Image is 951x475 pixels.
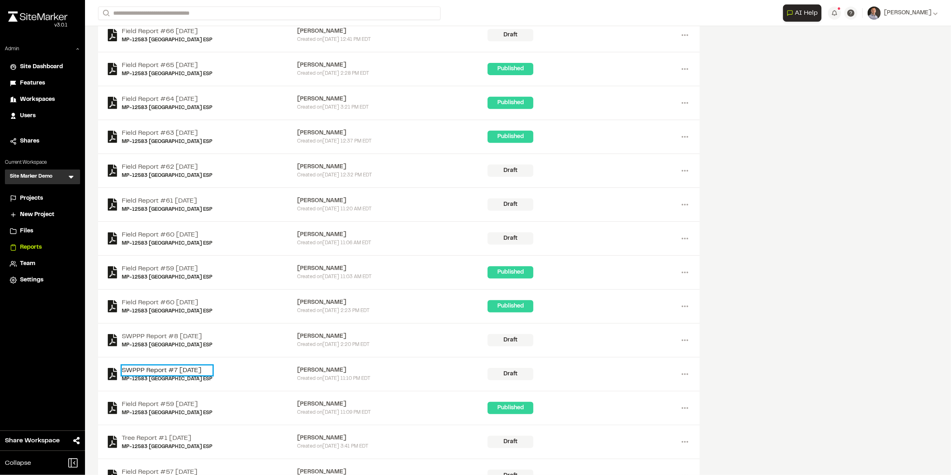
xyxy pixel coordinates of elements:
span: Users [20,112,36,120]
div: Created on [DATE] 3:21 PM EDT [297,104,488,111]
div: Draft [488,232,533,245]
div: Created on [DATE] 3:41 PM EDT [297,443,488,450]
a: Field Report #61 [DATE] [122,196,213,206]
a: Users [10,112,75,120]
div: Created on [DATE] 2:20 PM EDT [297,341,488,348]
a: MP-12583 [GEOGRAPHIC_DATA] ESP [122,172,213,179]
a: Field Report #60 [DATE] [122,298,213,308]
div: Published [488,402,533,414]
div: [PERSON_NAME] [297,400,488,409]
span: Team [20,259,35,268]
div: Oh geez...please don't... [8,22,67,29]
div: Draft [488,29,533,41]
button: Open AI Assistant [783,4,821,22]
a: Field Report #59 [DATE] [122,399,213,409]
a: MP-12583 [GEOGRAPHIC_DATA] ESP [122,36,213,44]
span: Shares [20,137,39,146]
div: Draft [488,334,533,346]
div: Open AI Assistant [783,4,825,22]
a: Shares [10,137,75,146]
a: MP-12583 [GEOGRAPHIC_DATA] ESP [122,240,213,247]
div: Published [488,300,533,312]
button: Search [98,7,113,20]
span: Site Dashboard [20,62,63,71]
a: MP-12583 [GEOGRAPHIC_DATA] ESP [122,375,213,383]
span: [PERSON_NAME] [884,9,931,18]
a: Projects [10,194,75,203]
div: Draft [488,165,533,177]
div: Created on [DATE] 11:10 PM EDT [297,375,488,382]
a: MP-12583 [GEOGRAPHIC_DATA] ESP [122,341,213,349]
a: MP-12583 [GEOGRAPHIC_DATA] ESP [122,409,213,417]
a: MP-12583 [GEOGRAPHIC_DATA] ESP [122,70,213,78]
span: Projects [20,194,43,203]
div: Published [488,97,533,109]
a: Workspaces [10,95,75,104]
span: New Project [20,210,54,219]
div: Created on [DATE] 12:37 PM EDT [297,138,488,145]
span: Features [20,79,45,88]
div: Draft [488,436,533,448]
span: Collapse [5,458,31,468]
div: [PERSON_NAME] [297,230,488,239]
div: [PERSON_NAME] [297,163,488,172]
div: Created on [DATE] 11:09 PM EDT [297,409,488,416]
a: New Project [10,210,75,219]
div: Created on [DATE] 12:41 PM EDT [297,36,488,43]
div: [PERSON_NAME] [297,196,488,205]
h3: Site Marker Demo [10,173,52,181]
a: Tree Report #1 [DATE] [122,433,213,443]
a: Field Report #66 [DATE] [122,27,213,36]
a: Field Report #64 [DATE] [122,94,213,104]
span: Settings [20,276,43,285]
a: MP-12583 [GEOGRAPHIC_DATA] ESP [122,443,213,450]
a: MP-12583 [GEOGRAPHIC_DATA] ESP [122,206,213,213]
a: MP-12583 [GEOGRAPHIC_DATA] ESP [122,308,213,315]
div: [PERSON_NAME] [297,95,488,104]
div: Created on [DATE] 12:32 PM EDT [297,172,488,179]
div: Created on [DATE] 11:06 AM EDT [297,239,488,247]
div: Created on [DATE] 11:03 AM EDT [297,273,488,281]
span: AI Help [795,8,818,18]
div: [PERSON_NAME] [297,434,488,443]
a: SWPPP Report #7 [DATE] [122,366,213,375]
a: Settings [10,276,75,285]
a: Field Report #63 [DATE] [122,128,213,138]
a: MP-12583 [GEOGRAPHIC_DATA] ESP [122,274,213,281]
span: Files [20,227,33,236]
button: [PERSON_NAME] [868,7,938,20]
span: Share Workspace [5,436,60,446]
div: Draft [488,368,533,380]
div: [PERSON_NAME] [297,264,488,273]
div: [PERSON_NAME] [297,298,488,307]
div: [PERSON_NAME] [297,27,488,36]
div: Published [488,266,533,279]
div: Draft [488,198,533,211]
div: Created on [DATE] 2:23 PM EDT [297,307,488,314]
a: Features [10,79,75,88]
div: Created on [DATE] 2:28 PM EDT [297,70,488,77]
div: [PERSON_NAME] [297,129,488,138]
img: rebrand.png [8,11,67,22]
div: Published [488,131,533,143]
div: Created on [DATE] 11:20 AM EDT [297,205,488,213]
a: MP-12583 [GEOGRAPHIC_DATA] ESP [122,138,213,145]
a: Files [10,227,75,236]
a: Field Report #62 [DATE] [122,162,213,172]
a: MP-12583 [GEOGRAPHIC_DATA] ESP [122,104,213,112]
p: Admin [5,45,19,53]
div: Published [488,63,533,75]
div: [PERSON_NAME] [297,61,488,70]
span: Workspaces [20,95,55,104]
a: Team [10,259,75,268]
img: User [868,7,881,20]
a: Reports [10,243,75,252]
div: [PERSON_NAME] [297,366,488,375]
a: Site Dashboard [10,62,75,71]
a: Field Report #59 [DATE] [122,264,213,274]
div: [PERSON_NAME] [297,332,488,341]
a: Field Report #65 [DATE] [122,60,213,70]
a: SWPPP Report #8 [DATE] [122,332,213,341]
a: Field Report #60 [DATE] [122,230,213,240]
p: Current Workspace [5,159,80,166]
